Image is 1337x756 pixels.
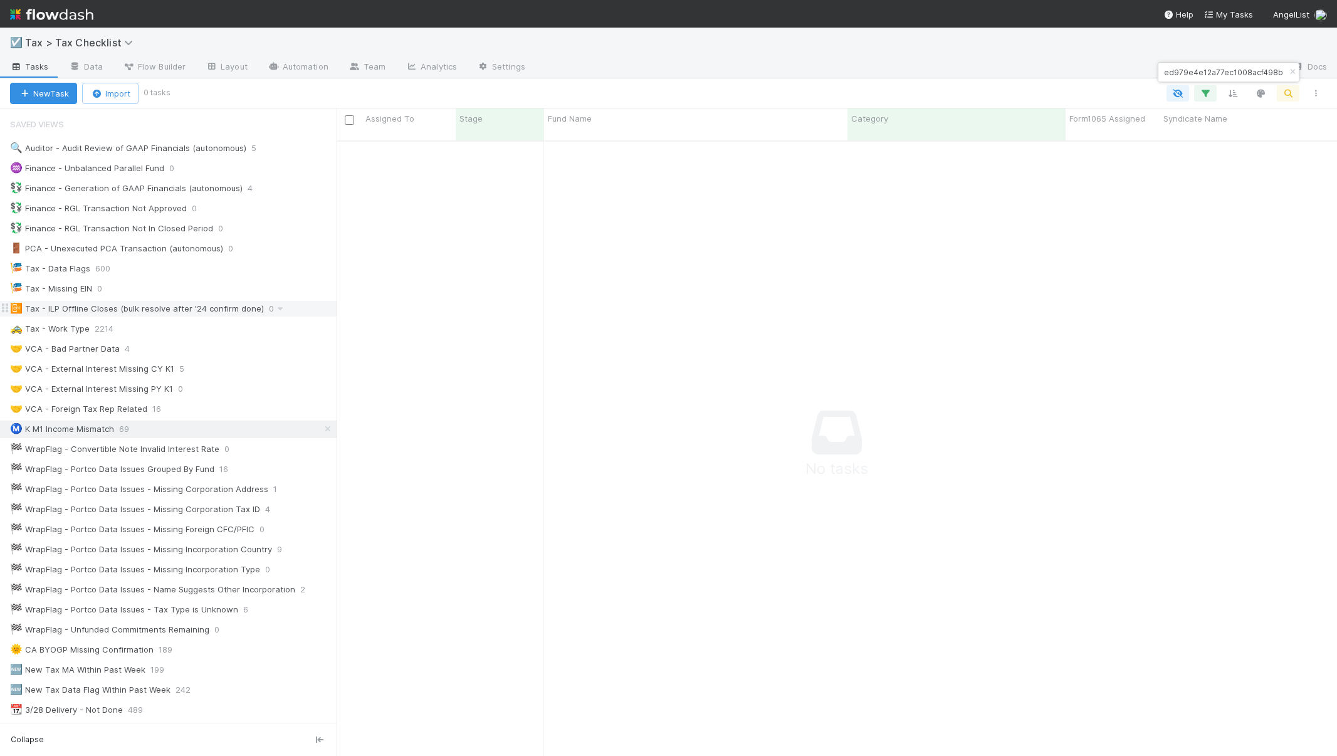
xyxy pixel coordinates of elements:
[95,321,126,337] span: 2214
[10,522,254,537] div: WrapFlag - Portco Data Issues - Missing Foreign CFC/PFIC
[273,481,290,497] span: 1
[128,702,155,718] span: 489
[338,58,396,78] a: Team
[123,60,186,73] span: Flow Builder
[467,58,535,78] a: Settings
[159,642,185,658] span: 189
[214,622,232,638] span: 0
[10,160,164,176] div: Finance - Unbalanced Parallel Fund
[150,662,177,678] span: 199
[10,182,23,193] span: 💱
[10,241,223,256] div: PCA - Unexecuted PCA Transaction (autonomous)
[10,421,114,437] div: K M1 Income Mismatch
[10,501,260,517] div: WrapFlag - Portco Data Issues - Missing Corporation Tax ID
[251,140,269,156] span: 5
[10,642,154,658] div: CA BYOGP Missing Confirmation
[10,383,23,394] span: 🤝
[1163,8,1193,21] div: Help
[10,441,219,457] div: WrapFlag - Convertible Note Invalid Interest Rate
[10,481,268,497] div: WrapFlag - Portco Data Issues - Missing Corporation Address
[10,363,23,374] span: 🤝
[10,343,23,354] span: 🤝
[192,201,209,216] span: 0
[95,261,123,276] span: 600
[1273,9,1309,19] span: AngelList
[10,223,23,233] span: 💱
[196,58,258,78] a: Layout
[10,263,23,273] span: 🎏
[269,301,286,317] span: 0
[10,584,23,594] span: 🏁
[260,522,277,537] span: 0
[1282,58,1337,78] a: Docs
[10,503,23,514] span: 🏁
[1069,112,1145,125] span: Form1065 Assigned
[10,483,23,494] span: 🏁
[10,461,214,477] div: WrapFlag - Portco Data Issues Grouped By Fund
[10,602,238,617] div: WrapFlag - Portco Data Issues - Tax Type is Unknown
[10,381,173,397] div: VCA - External Interest Missing PY K1
[10,201,187,216] div: Finance - RGL Transaction Not Approved
[11,734,44,745] span: Collapse
[10,582,295,597] div: WrapFlag - Portco Data Issues - Name Suggests Other Incorporation
[10,704,23,715] span: 📆
[10,564,23,574] span: 🏁
[10,60,49,73] span: Tasks
[10,543,23,554] span: 🏁
[10,221,213,236] div: Finance - RGL Transaction Not In Closed Period
[10,523,23,534] span: 🏁
[169,160,187,176] span: 0
[300,582,318,597] span: 2
[10,682,170,698] div: New Tax Data Flag Within Past Week
[851,112,888,125] span: Category
[119,421,142,437] span: 69
[1163,112,1227,125] span: Syndicate Name
[1203,9,1253,19] span: My Tasks
[10,37,23,48] span: ☑️
[10,283,23,293] span: 🎏
[224,441,242,457] span: 0
[10,303,23,313] span: 📴
[10,662,145,678] div: New Tax MA Within Past Week
[10,604,23,614] span: 🏁
[10,261,90,276] div: Tax - Data Flags
[265,501,283,517] span: 4
[265,562,283,577] span: 0
[10,142,23,153] span: 🔍
[10,562,260,577] div: WrapFlag - Portco Data Issues - Missing Incorporation Type
[1314,9,1327,21] img: avatar_a3b243cf-b3da-4b5c-848d-cbf70bdb6bef.png
[258,58,338,78] a: Automation
[10,664,23,675] span: 🆕
[10,112,64,137] span: Saved Views
[10,281,92,297] div: Tax - Missing EIN
[219,461,241,477] span: 16
[548,112,592,125] span: Fund Name
[248,181,265,196] span: 4
[10,542,272,557] div: WrapFlag - Portco Data Issues - Missing Incorporation Country
[228,241,246,256] span: 0
[10,624,23,634] span: 🏁
[10,443,23,454] span: 🏁
[218,221,236,236] span: 0
[10,140,246,156] div: Auditor - Audit Review of GAAP Financials (autonomous)
[59,58,113,78] a: Data
[25,36,139,49] span: Tax > Tax Checklist
[97,281,115,297] span: 0
[82,83,139,104] button: Import
[345,115,354,125] input: Toggle All Rows Selected
[365,112,414,125] span: Assigned To
[144,87,170,98] small: 0 tasks
[10,83,77,104] button: NewTask
[10,401,147,417] div: VCA - Foreign Tax Rep Related
[10,722,80,738] div: 3/28 - Review
[10,243,23,253] span: 🚪
[10,321,90,337] div: Tax - Work Type
[10,423,23,434] span: Ⓜ️
[152,401,174,417] span: 16
[277,542,295,557] span: 9
[459,112,483,125] span: Stage
[178,381,196,397] span: 0
[243,602,261,617] span: 6
[10,361,174,377] div: VCA - External Interest Missing CY K1
[10,323,23,333] span: 🚕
